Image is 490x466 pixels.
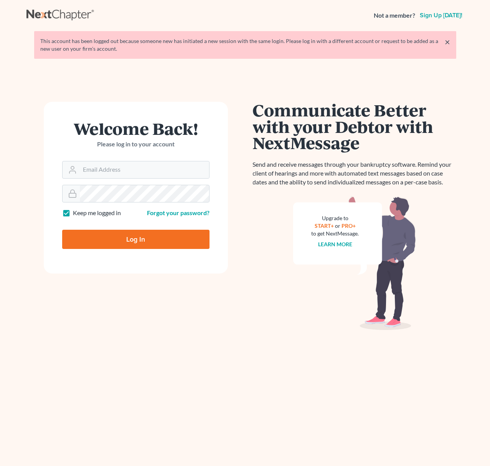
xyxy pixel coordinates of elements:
input: Log In [62,230,210,249]
a: Learn more [318,241,352,247]
a: START+ [315,222,334,229]
div: This account has been logged out because someone new has initiated a new session with the same lo... [40,37,450,53]
span: or [335,222,340,229]
p: Send and receive messages through your bankruptcy software. Remind your client of hearings and mo... [253,160,456,187]
div: Upgrade to [312,214,359,222]
label: Keep me logged in [73,209,121,217]
h1: Communicate Better with your Debtor with NextMessage [253,102,456,151]
input: Email Address [80,161,209,178]
a: × [445,37,450,46]
a: Forgot your password? [147,209,210,216]
strong: Not a member? [374,11,415,20]
div: to get NextMessage. [312,230,359,237]
a: Sign up [DATE]! [418,12,464,18]
img: nextmessage_bg-59042aed3d76b12b5cd301f8e5b87938c9018125f34e5fa2b7a6b67550977c72.svg [293,196,416,330]
a: PRO+ [342,222,356,229]
h1: Welcome Back! [62,120,210,137]
p: Please log in to your account [62,140,210,149]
